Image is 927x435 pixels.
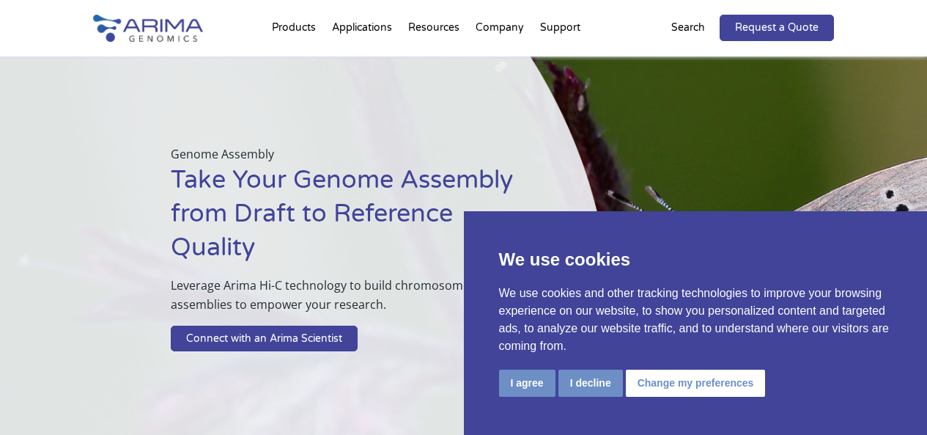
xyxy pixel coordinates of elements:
[558,370,623,397] button: I decline
[171,276,536,326] p: Leverage Arima Hi-C technology to build chromosome-scale assemblies to empower your research.
[499,370,555,397] button: I agree
[93,15,203,42] img: Arima-Genomics-logo
[499,285,893,355] p: We use cookies and other tracking technologies to improve your browsing experience on our website...
[171,326,358,352] a: Connect with an Arima Scientist
[171,164,536,276] h1: Take Your Genome Assembly from Draft to Reference Quality
[720,15,834,41] a: Request a Quote
[171,145,536,358] div: Genome Assembly
[671,18,705,37] p: Search
[626,370,766,397] button: Change my preferences
[499,246,893,273] p: We use cookies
